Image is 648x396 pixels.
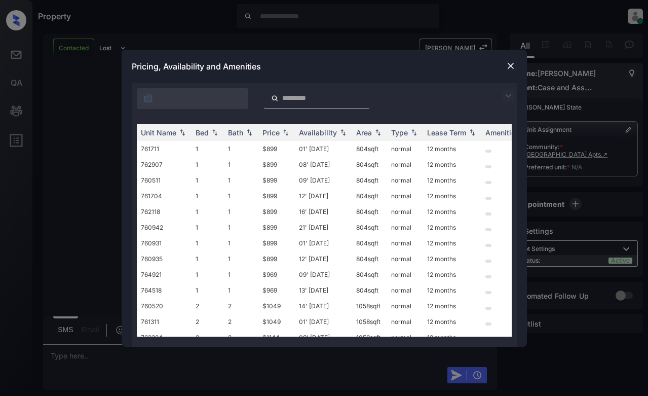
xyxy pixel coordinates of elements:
td: 12 months [423,282,481,298]
td: 1 [192,157,224,172]
div: Bed [196,128,209,137]
td: $899 [258,141,295,157]
td: 760942 [137,220,192,235]
td: normal [387,204,423,220]
td: 1 [224,172,258,188]
td: $899 [258,251,295,267]
td: normal [387,251,423,267]
div: Amenities [485,128,519,137]
td: 12 months [423,141,481,157]
td: 804 sqft [352,235,387,251]
div: Unit Name [141,128,176,137]
td: 12' [DATE] [295,251,352,267]
td: 13' [DATE] [295,282,352,298]
td: $899 [258,188,295,204]
td: 804 sqft [352,172,387,188]
td: 1 [224,157,258,172]
img: sorting [177,129,187,136]
td: 804 sqft [352,157,387,172]
td: 1 [192,220,224,235]
td: normal [387,141,423,157]
img: sorting [210,129,220,136]
td: 804 sqft [352,267,387,282]
td: normal [387,314,423,330]
td: 763324 [137,330,192,345]
td: 1 [192,267,224,282]
td: $1049 [258,314,295,330]
td: $1049 [258,298,295,314]
td: 1 [224,141,258,157]
td: 09' [DATE] [295,330,352,345]
td: 1 [224,220,258,235]
td: 12 months [423,267,481,282]
td: normal [387,267,423,282]
img: icon-zuma [271,94,279,103]
td: 804 sqft [352,251,387,267]
td: 14' [DATE] [295,298,352,314]
img: sorting [281,129,291,136]
td: 12 months [423,157,481,172]
td: 1 [224,251,258,267]
td: normal [387,298,423,314]
div: Type [391,128,408,137]
td: 12 months [423,172,481,188]
td: 12 months [423,220,481,235]
td: 760511 [137,172,192,188]
td: 1058 sqft [352,298,387,314]
td: 1 [192,141,224,157]
td: 12' [DATE] [295,188,352,204]
img: sorting [467,129,477,136]
td: 804 sqft [352,188,387,204]
td: 1 [192,251,224,267]
td: 804 sqft [352,141,387,157]
td: 804 sqft [352,220,387,235]
td: 2 [192,314,224,330]
td: 1 [192,235,224,251]
td: 1 [224,204,258,220]
td: $899 [258,157,295,172]
td: 16' [DATE] [295,204,352,220]
td: 762907 [137,157,192,172]
td: 1 [192,204,224,220]
td: 804 sqft [352,282,387,298]
img: sorting [244,129,254,136]
td: 761311 [137,314,192,330]
td: 12 months [423,204,481,220]
td: 761711 [137,141,192,157]
td: 01' [DATE] [295,141,352,157]
img: close [506,61,516,71]
td: 12 months [423,298,481,314]
td: $969 [258,267,295,282]
td: 761704 [137,188,192,204]
img: sorting [373,129,383,136]
td: normal [387,188,423,204]
td: 12 months [423,235,481,251]
td: 12 months [423,314,481,330]
td: 1 [192,172,224,188]
td: 764518 [137,282,192,298]
div: Area [356,128,372,137]
td: 1 [192,188,224,204]
td: 1 [224,235,258,251]
td: 08' [DATE] [295,157,352,172]
td: 760931 [137,235,192,251]
div: Pricing, Availability and Amenities [122,50,527,83]
td: 2 [192,298,224,314]
td: 01' [DATE] [295,314,352,330]
div: Price [262,128,280,137]
td: 09' [DATE] [295,172,352,188]
td: 762118 [137,204,192,220]
td: 1 [192,282,224,298]
td: $969 [258,282,295,298]
td: 2 [224,314,258,330]
td: $899 [258,204,295,220]
td: normal [387,282,423,298]
td: $899 [258,235,295,251]
td: 09' [DATE] [295,267,352,282]
td: 12 months [423,251,481,267]
img: icon-zuma [143,93,153,103]
td: 1058 sqft [352,330,387,345]
td: 1 [224,188,258,204]
td: $1144 [258,330,295,345]
td: $899 [258,220,295,235]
